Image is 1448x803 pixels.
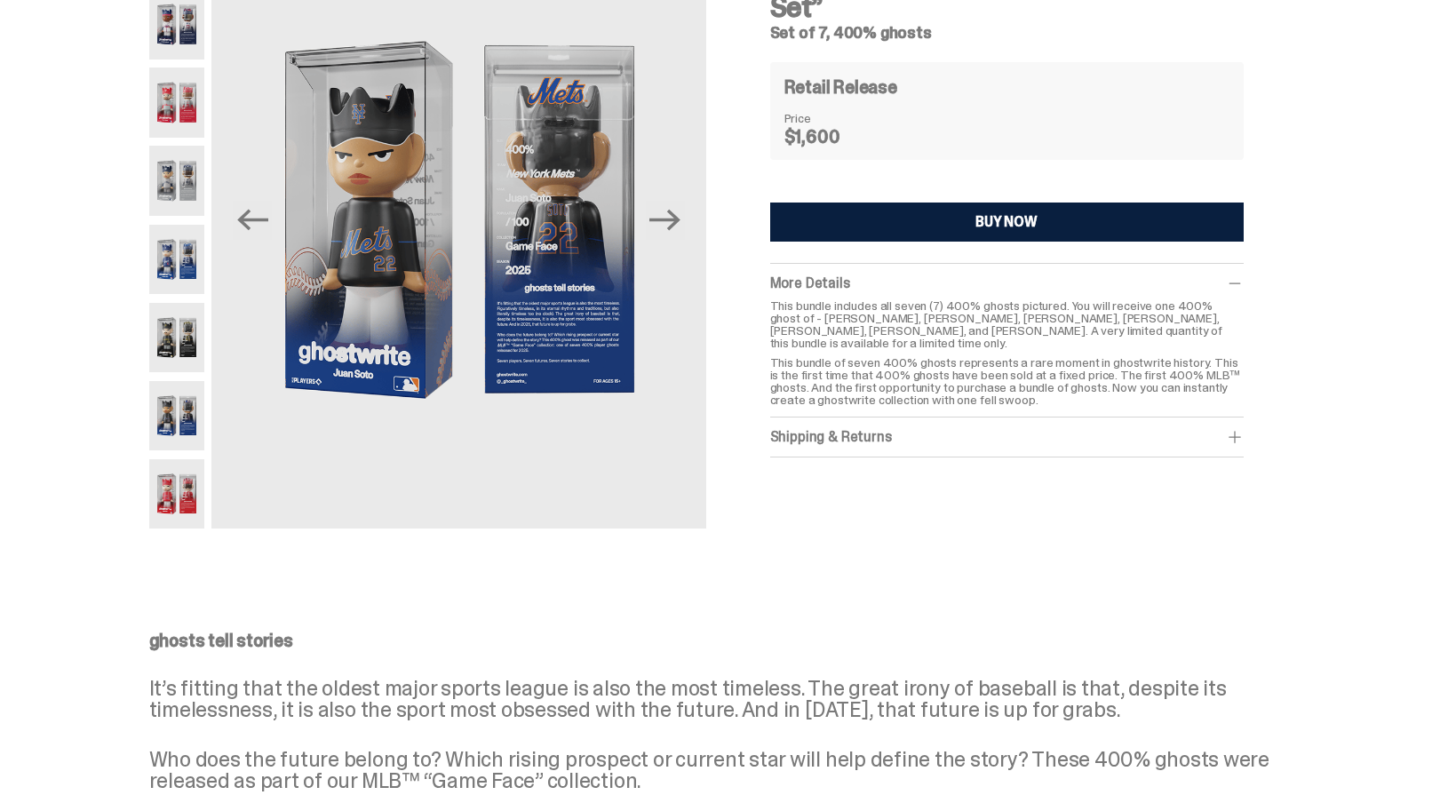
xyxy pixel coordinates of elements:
[149,146,205,215] img: 04-ghostwrite-mlb-game-face-complete-set-aaron-judge.png
[149,303,205,372] img: 06-ghostwrite-mlb-game-face-complete-set-paul-skenes.png
[770,274,850,292] span: More Details
[149,68,205,137] img: 03-ghostwrite-mlb-game-face-complete-set-bryce-harper.png
[770,25,1244,41] h5: Set of 7, 400% ghosts
[149,381,205,450] img: 07-ghostwrite-mlb-game-face-complete-set-juan-soto.png
[149,678,1286,720] p: It’s fitting that the oldest major sports league is also the most timeless. The great irony of ba...
[770,356,1244,406] p: This bundle of seven 400% ghosts represents a rare moment in ghostwrite history. This is the firs...
[149,632,1286,649] p: ghosts tell stories
[149,459,205,529] img: 08-ghostwrite-mlb-game-face-complete-set-mike-trout.png
[975,215,1038,229] div: BUY NOW
[770,203,1244,242] button: BUY NOW
[770,428,1244,446] div: Shipping & Returns
[770,299,1244,349] p: This bundle includes all seven (7) 400% ghosts pictured. You will receive one 400% ghost of - [PE...
[646,201,685,240] button: Next
[784,112,873,124] dt: Price
[233,201,272,240] button: Previous
[149,225,205,294] img: 05-ghostwrite-mlb-game-face-complete-set-shohei-ohtani.png
[149,749,1286,791] p: Who does the future belong to? Which rising prospect or current star will help define the story? ...
[784,78,897,96] h4: Retail Release
[784,128,873,146] dd: $1,600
